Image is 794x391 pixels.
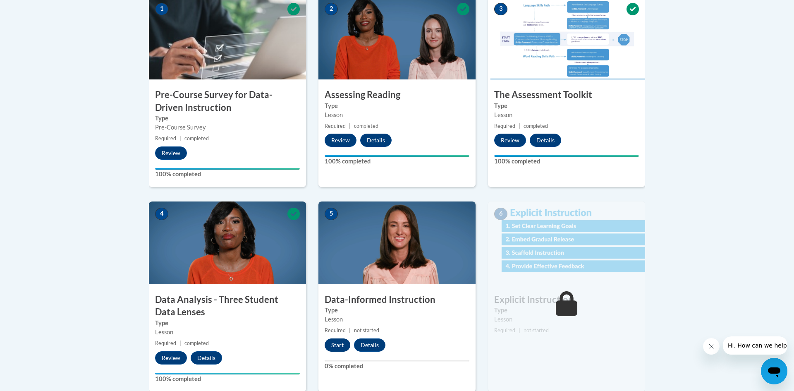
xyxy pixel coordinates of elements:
span: Required [494,327,515,333]
span: | [179,340,181,346]
label: Type [494,101,639,110]
h3: Explicit Instruction [488,293,645,306]
span: | [349,327,351,333]
div: Your progress [325,155,469,157]
label: 0% completed [325,362,469,371]
label: Type [494,306,639,315]
span: | [519,123,520,129]
span: completed [354,123,378,129]
span: not started [524,327,549,333]
button: Details [191,351,222,365]
span: Required [325,123,346,129]
div: Lesson [494,315,639,324]
button: Details [354,338,385,352]
iframe: Message from company [723,336,787,355]
button: Details [530,134,561,147]
span: 3 [494,3,507,15]
div: Lesson [325,110,469,120]
label: Type [155,114,300,123]
label: Type [155,319,300,328]
h3: Data-Informed Instruction [318,293,476,306]
div: Pre-Course Survey [155,123,300,132]
label: 100% completed [155,374,300,384]
h3: Pre-Course Survey for Data-Driven Instruction [149,89,306,114]
label: 100% completed [494,157,639,166]
span: Required [325,327,346,333]
button: Review [494,134,526,147]
span: Required [494,123,515,129]
span: Required [155,135,176,142]
span: 2 [325,3,338,15]
div: Your progress [155,373,300,374]
button: Review [155,146,187,160]
h3: The Assessment Toolkit [488,89,645,101]
iframe: Button to launch messaging window [761,358,787,384]
span: Hi. How can we help? [5,6,67,12]
div: Your progress [494,155,639,157]
div: Your progress [155,168,300,170]
iframe: Close message [703,338,720,355]
button: Start [325,338,350,352]
span: | [519,327,520,333]
label: Type [325,101,469,110]
span: | [349,123,351,129]
span: 6 [494,208,507,220]
span: completed [184,135,209,142]
span: not started [354,327,379,333]
img: Course Image [149,201,306,284]
span: Required [155,340,176,346]
span: completed [524,123,548,129]
label: 100% completed [155,170,300,179]
label: 100% completed [325,157,469,166]
h3: Assessing Reading [318,89,476,101]
div: Lesson [155,328,300,337]
div: Lesson [325,315,469,324]
span: 5 [325,208,338,220]
span: | [179,135,181,142]
span: completed [184,340,209,346]
h3: Data Analysis - Three Student Data Lenses [149,293,306,319]
div: Lesson [494,110,639,120]
label: Type [325,306,469,315]
span: 1 [155,3,168,15]
img: Course Image [488,201,645,284]
span: 4 [155,208,168,220]
img: Course Image [318,201,476,284]
button: Review [325,134,356,147]
button: Review [155,351,187,365]
button: Details [360,134,392,147]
